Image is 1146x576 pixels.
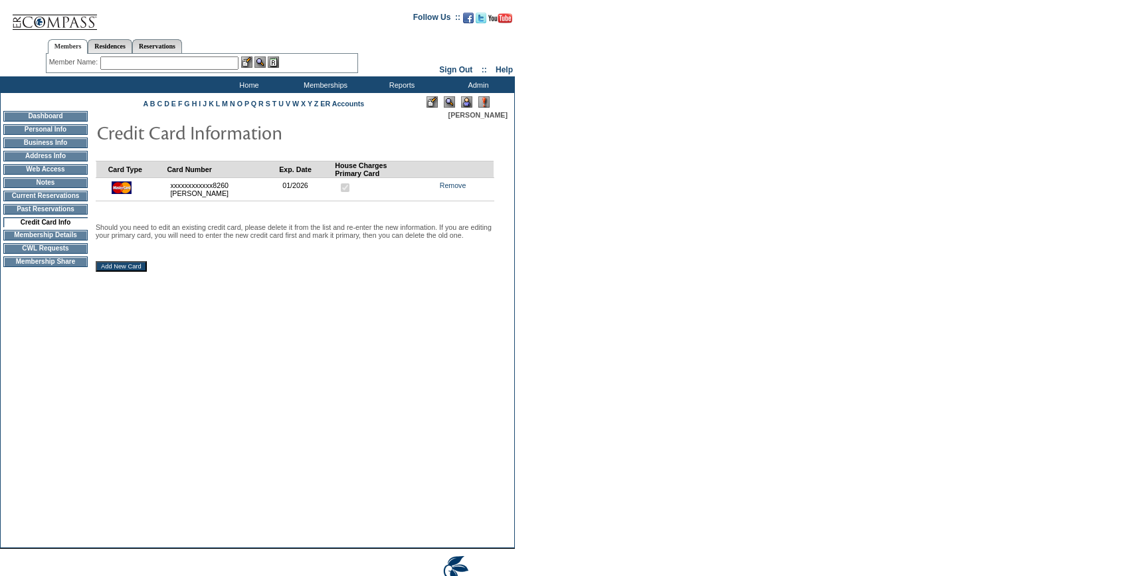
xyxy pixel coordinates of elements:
a: I [199,100,201,108]
td: xxxxxxxxxxxx8260 [PERSON_NAME] [167,177,279,201]
a: N [230,100,235,108]
img: Follow us on Twitter [476,13,486,23]
td: Home [209,76,286,93]
img: View [254,56,266,68]
a: U [278,100,284,108]
img: Compass Home [11,3,98,31]
a: G [184,100,189,108]
td: Dashboard [3,111,88,122]
a: Residences [88,39,132,53]
a: M [222,100,228,108]
td: Current Reservations [3,191,88,201]
a: H [192,100,197,108]
img: icon_cc_mc.gif [112,181,132,194]
a: A [143,100,148,108]
img: Edit Mode [427,96,438,108]
td: Address Info [3,151,88,161]
a: Y [308,100,312,108]
a: P [244,100,249,108]
img: Reservations [268,56,279,68]
img: Subscribe to our YouTube Channel [488,13,512,23]
td: Card Type [108,161,167,177]
td: Memberships [286,76,362,93]
td: House Charges Primary Card [335,161,425,177]
a: Follow us on Twitter [476,17,486,25]
span: [PERSON_NAME] [448,111,508,119]
td: Membership Share [3,256,88,267]
a: E [171,100,176,108]
img: b_edit.gif [241,56,252,68]
td: Past Reservations [3,204,88,215]
a: K [209,100,214,108]
a: ER Accounts [320,100,364,108]
td: Exp. Date [279,161,335,177]
a: Members [48,39,88,54]
img: Impersonate [461,96,472,108]
a: R [258,100,264,108]
img: View Mode [444,96,455,108]
td: Follow Us :: [413,11,460,27]
td: Web Access [3,164,88,175]
div: Member Name: [49,56,100,68]
td: Membership Details [3,230,88,240]
input: Add New Card [96,261,147,272]
td: Card Number [167,161,279,177]
a: C [157,100,162,108]
a: T [272,100,277,108]
span: :: [482,65,487,74]
a: F [178,100,183,108]
td: 01/2026 [279,177,335,201]
a: X [301,100,306,108]
img: Log Concern/Member Elevation [478,96,490,108]
a: Remove [440,181,466,189]
a: Sign Out [439,65,472,74]
a: D [164,100,169,108]
a: W [292,100,299,108]
td: Business Info [3,138,88,148]
td: Credit Card Info [3,217,88,227]
a: Become our fan on Facebook [463,17,474,25]
p: Should you need to edit an existing credit card, please delete it from the list and re-enter the ... [96,223,494,239]
td: Admin [438,76,515,93]
a: Subscribe to our YouTube Channel [488,17,512,25]
a: V [286,100,290,108]
td: Reports [362,76,438,93]
a: O [237,100,242,108]
a: Help [496,65,513,74]
a: S [266,100,270,108]
td: CWL Requests [3,243,88,254]
a: J [203,100,207,108]
img: pgTtlCreditCardInfo.gif [96,119,362,145]
a: Q [251,100,256,108]
img: Become our fan on Facebook [463,13,474,23]
td: Personal Info [3,124,88,135]
a: Reservations [132,39,182,53]
a: Z [314,100,319,108]
td: Notes [3,177,88,188]
a: L [216,100,220,108]
a: B [150,100,155,108]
